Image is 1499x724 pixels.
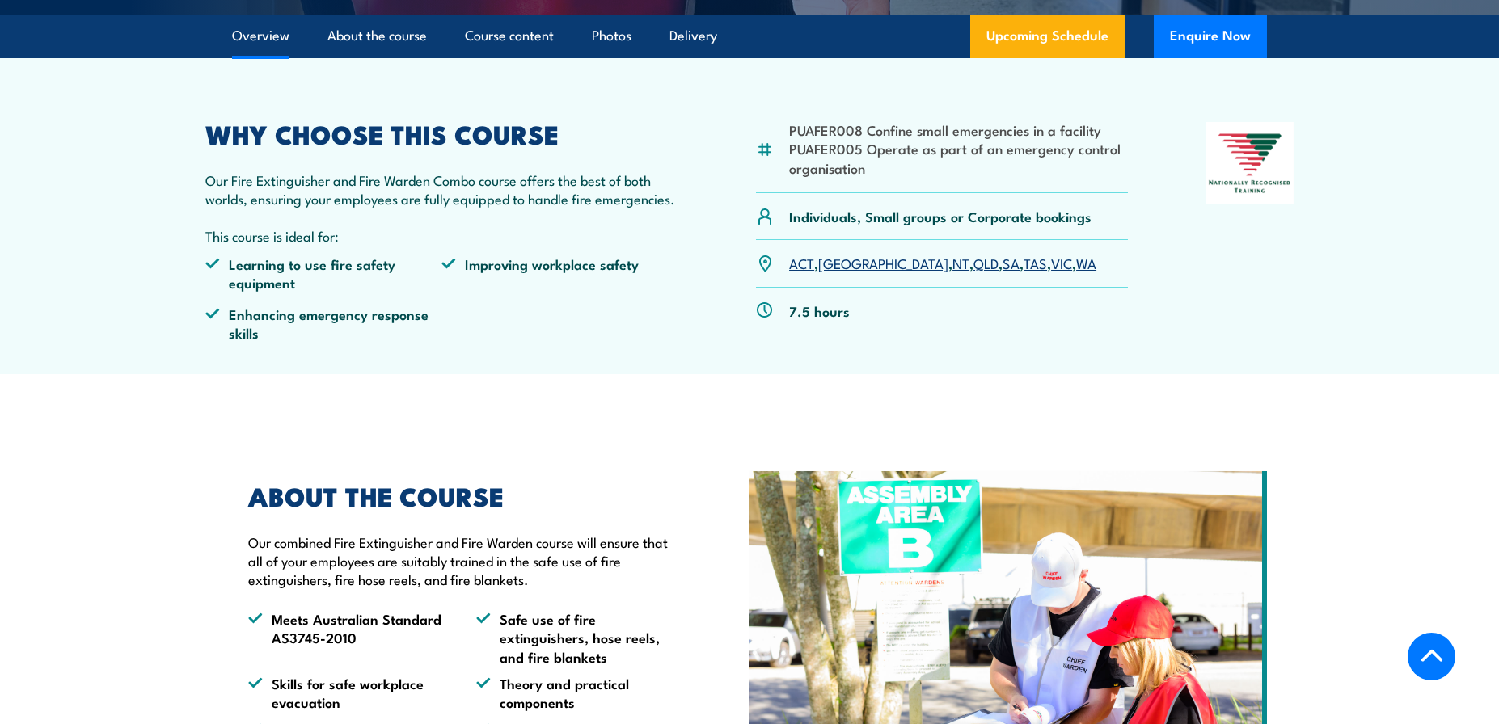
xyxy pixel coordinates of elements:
[789,301,850,320] p: 7.5 hours
[441,255,678,293] li: Improving workplace safety
[248,609,447,666] li: Meets Australian Standard AS3745-2010
[1154,15,1267,58] button: Enquire Now
[789,120,1128,139] li: PUAFER008 Confine small emergencies in a facility
[952,253,969,272] a: NT
[465,15,554,57] a: Course content
[973,253,999,272] a: QLD
[789,139,1128,177] li: PUAFER005 Operate as part of an emergency control organisation
[476,674,675,712] li: Theory and practical components
[818,253,948,272] a: [GEOGRAPHIC_DATA]
[205,226,678,245] p: This course is ideal for:
[205,170,678,208] p: Our Fire Extinguisher and Fire Warden Combo course offers the best of both worlds, ensuring your ...
[669,15,717,57] a: Delivery
[1051,253,1072,272] a: VIC
[205,122,678,145] h2: WHY CHOOSE THIS COURSE
[248,532,675,589] p: Our combined Fire Extinguisher and Fire Warden course will ensure that all of your employees are ...
[1076,253,1096,272] a: WA
[789,253,814,272] a: ACT
[205,305,441,343] li: Enhancing emergency response skills
[789,254,1096,272] p: , , , , , , ,
[592,15,631,57] a: Photos
[476,609,675,666] li: Safe use of fire extinguishers, hose reels, and fire blankets
[970,15,1125,58] a: Upcoming Schedule
[1003,253,1020,272] a: SA
[1024,253,1047,272] a: TAS
[248,674,447,712] li: Skills for safe workplace evacuation
[789,207,1092,225] p: Individuals, Small groups or Corporate bookings
[232,15,289,57] a: Overview
[1206,122,1294,204] img: Nationally Recognised Training logo.
[327,15,427,57] a: About the course
[205,255,441,293] li: Learning to use fire safety equipment
[248,484,675,507] h2: ABOUT THE COURSE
